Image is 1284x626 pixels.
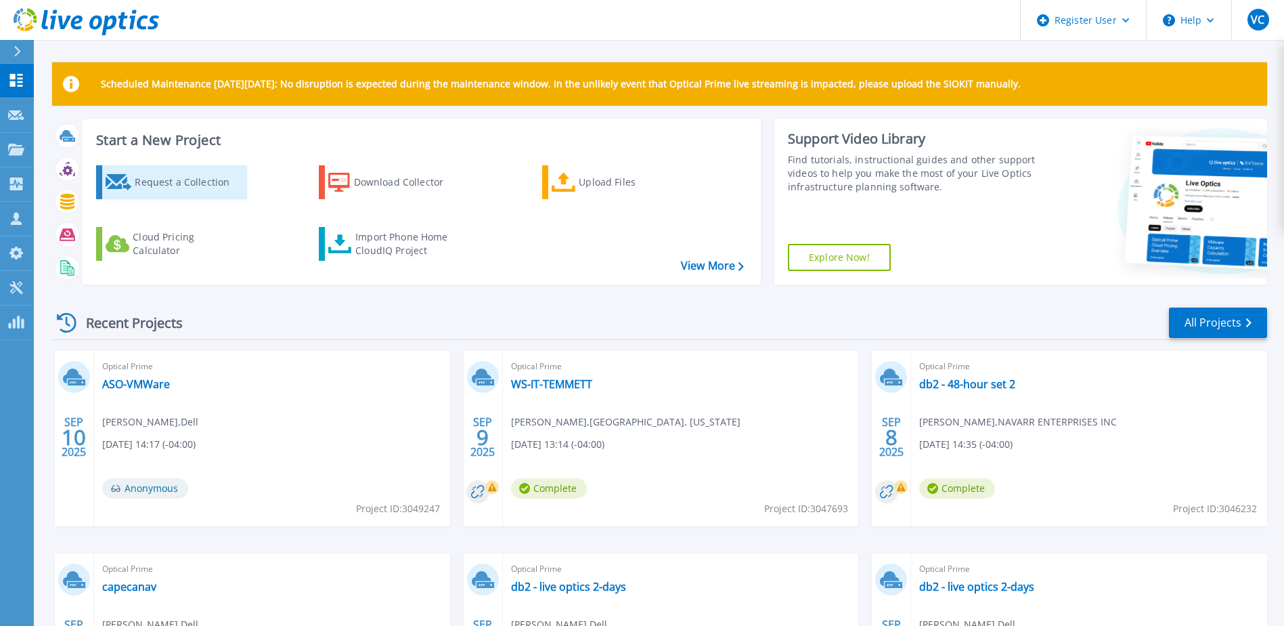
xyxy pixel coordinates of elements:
span: Project ID: 3047693 [764,501,848,516]
a: View More [681,259,744,272]
a: Explore Now! [788,244,891,271]
span: Optical Prime [102,562,442,577]
a: Cloud Pricing Calculator [96,227,247,261]
span: Optical Prime [102,359,442,374]
span: Complete [919,478,995,499]
a: db2 - live optics 2-days [919,580,1034,593]
span: Optical Prime [919,359,1259,374]
span: Anonymous [102,478,188,499]
span: [PERSON_NAME] , [GEOGRAPHIC_DATA], [US_STATE] [511,415,740,430]
div: Find tutorials, instructional guides and other support videos to help you make the most of your L... [788,153,1039,194]
div: Download Collector [354,169,462,196]
span: 8 [885,432,898,443]
span: Optical Prime [511,359,851,374]
span: [PERSON_NAME] , Dell [102,415,198,430]
a: Request a Collection [96,165,247,199]
span: [DATE] 14:35 (-04:00) [919,437,1013,452]
span: [DATE] 14:17 (-04:00) [102,437,196,452]
div: SEP 2025 [470,413,495,462]
a: ASO-VMWare [102,377,170,391]
span: VC [1251,14,1264,25]
span: 10 [62,432,86,443]
span: Project ID: 3049247 [356,501,440,516]
div: SEP 2025 [879,413,904,462]
a: WS-IT-TEMMETT [511,377,592,391]
div: Import Phone Home CloudIQ Project [355,230,461,257]
div: Request a Collection [135,169,243,196]
div: Cloud Pricing Calculator [133,230,241,257]
span: [PERSON_NAME] , NAVARR ENTERPRISES INC [919,415,1117,430]
span: Optical Prime [919,562,1259,577]
p: Scheduled Maintenance [DATE][DATE]: No disruption is expected during the maintenance window. In t... [101,79,1021,89]
span: [DATE] 13:14 (-04:00) [511,437,604,452]
a: db2 - live optics 2-days [511,580,626,593]
a: db2 - 48-hour set 2 [919,377,1015,391]
h3: Start a New Project [96,133,743,148]
a: Download Collector [319,165,470,199]
span: Complete [511,478,587,499]
a: capecanav [102,580,156,593]
div: Recent Projects [52,306,201,339]
a: Upload Files [542,165,693,199]
a: All Projects [1169,308,1267,338]
span: 9 [477,432,489,443]
span: Project ID: 3046232 [1173,501,1257,516]
span: Optical Prime [511,562,851,577]
div: SEP 2025 [61,413,87,462]
div: Upload Files [579,169,687,196]
div: Support Video Library [788,130,1039,148]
